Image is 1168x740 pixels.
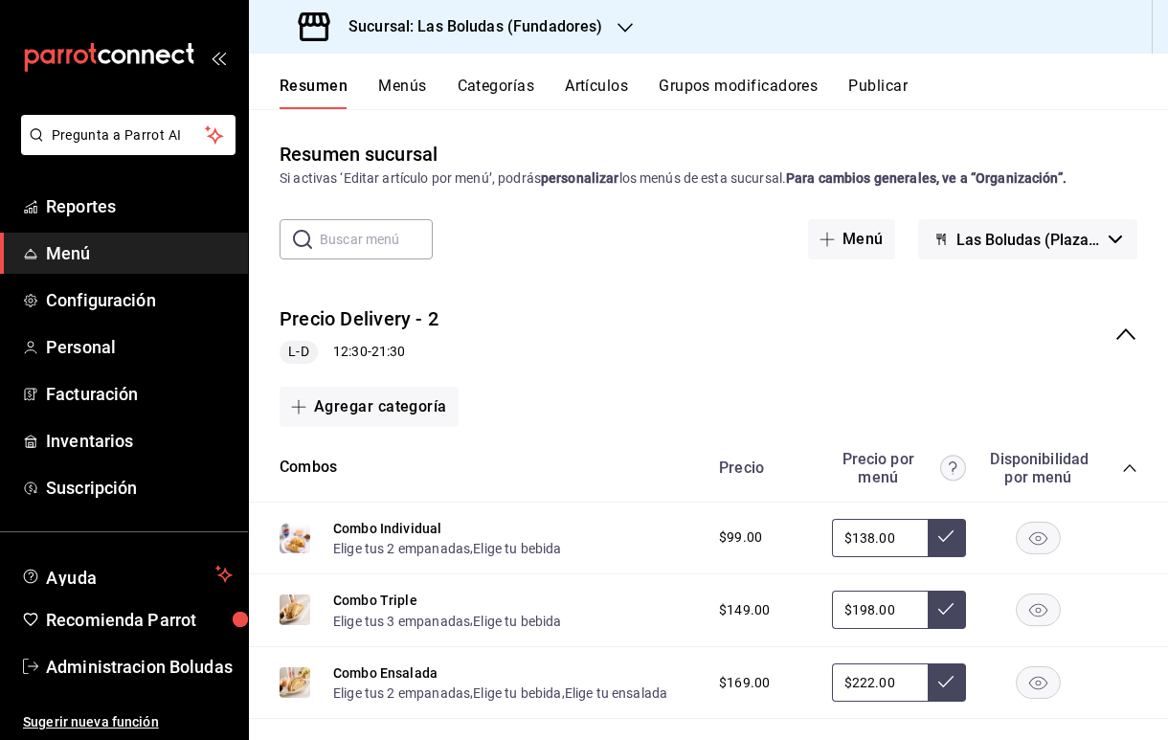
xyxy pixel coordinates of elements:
button: open_drawer_menu [211,50,226,65]
button: Categorías [458,77,535,109]
button: Elige tu bebida [473,684,561,703]
button: Elige tu ensalada [565,684,668,703]
button: Grupos modificadores [659,77,818,109]
button: Agregar categoría [280,387,459,427]
button: collapse-category-row [1122,460,1137,476]
span: L-D [281,342,316,362]
button: Elige tu bebida [473,612,561,631]
span: Pregunta a Parrot AI [52,125,206,146]
div: navigation tabs [280,77,1168,109]
span: Facturación [46,381,233,407]
button: Elige tus 2 empanadas [333,539,470,558]
div: Precio [700,459,822,477]
button: Resumen [280,77,348,109]
button: Elige tus 2 empanadas [333,684,470,703]
strong: Para cambios generales, ve a “Organización”. [786,170,1067,186]
div: Disponibilidad por menú [990,450,1086,486]
img: Preview [280,523,310,553]
span: $149.00 [719,600,770,620]
span: $169.00 [719,673,770,693]
button: Elige tus 3 empanadas [333,612,470,631]
img: Preview [280,667,310,698]
strong: personalizar [541,170,619,186]
button: Combo Individual [333,519,441,538]
input: Sin ajuste [832,519,928,557]
div: Resumen sucursal [280,140,438,168]
span: Las Boludas (Plaza Fundadores) [956,231,1101,249]
button: Publicar [848,77,908,109]
button: Menús [378,77,426,109]
div: Precio por menú [832,450,966,486]
span: Reportes [46,193,233,219]
button: Precio Delivery - 2 [280,305,438,333]
button: Combos [280,457,337,479]
div: 12:30 - 21:30 [280,341,438,364]
span: Ayuda [46,563,208,586]
button: Menú [808,219,895,259]
span: Administracion Boludas [46,654,233,680]
span: Sugerir nueva función [23,712,233,732]
span: $99.00 [719,527,762,548]
button: Artículos [565,77,628,109]
div: , , [333,683,667,703]
div: collapse-menu-row [249,290,1168,379]
button: Elige tu bebida [473,539,561,558]
span: Personal [46,334,233,360]
span: Suscripción [46,475,233,501]
button: Combo Ensalada [333,663,438,683]
a: Pregunta a Parrot AI [13,139,236,159]
h3: Sucursal: Las Boludas (Fundadores) [333,15,602,38]
span: Menú [46,240,233,266]
div: , [333,610,562,630]
button: Pregunta a Parrot AI [21,115,236,155]
input: Sin ajuste [832,663,928,702]
input: Buscar menú [320,220,433,258]
span: Inventarios [46,428,233,454]
div: Si activas ‘Editar artículo por menú’, podrás los menús de esta sucursal. [280,168,1137,189]
button: Las Boludas (Plaza Fundadores) [918,219,1137,259]
span: Recomienda Parrot [46,607,233,633]
input: Sin ajuste [832,591,928,629]
button: Combo Triple [333,591,417,610]
img: Preview [280,594,310,625]
div: , [333,538,562,558]
span: Configuración [46,287,233,313]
